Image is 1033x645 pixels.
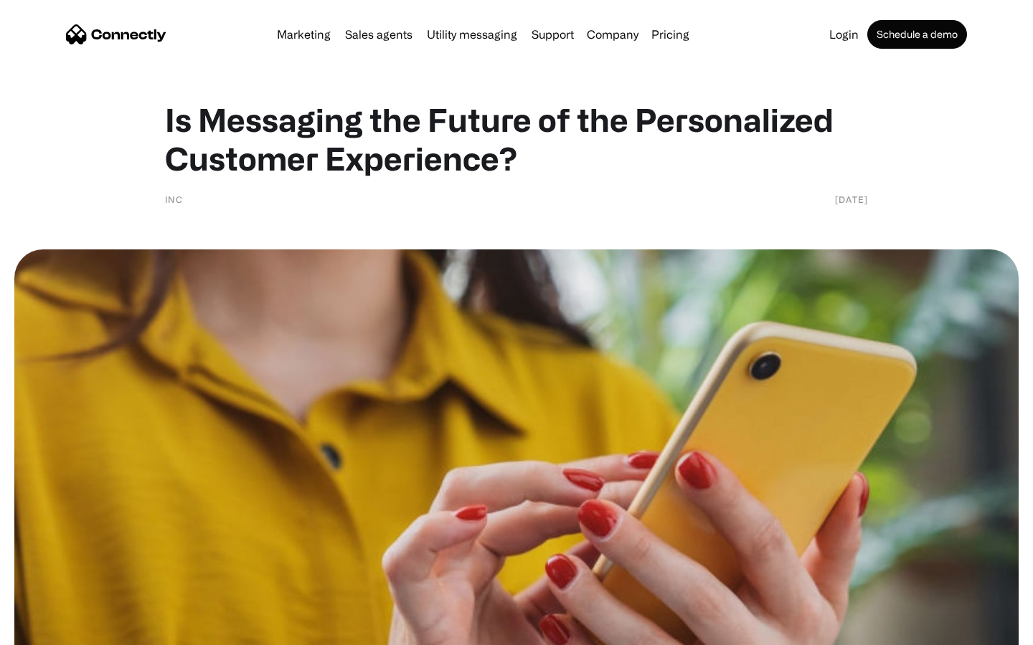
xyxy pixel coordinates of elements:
[867,20,967,49] a: Schedule a demo
[824,29,864,40] a: Login
[646,29,695,40] a: Pricing
[29,620,86,640] ul: Language list
[271,29,336,40] a: Marketing
[835,192,868,206] div: [DATE]
[66,24,166,45] a: home
[165,100,868,178] h1: Is Messaging the Future of the Personalized Customer Experience?
[526,29,580,40] a: Support
[14,620,86,640] aside: Language selected: English
[165,192,183,206] div: Inc
[587,24,638,44] div: Company
[421,29,523,40] a: Utility messaging
[339,29,418,40] a: Sales agents
[582,24,643,44] div: Company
